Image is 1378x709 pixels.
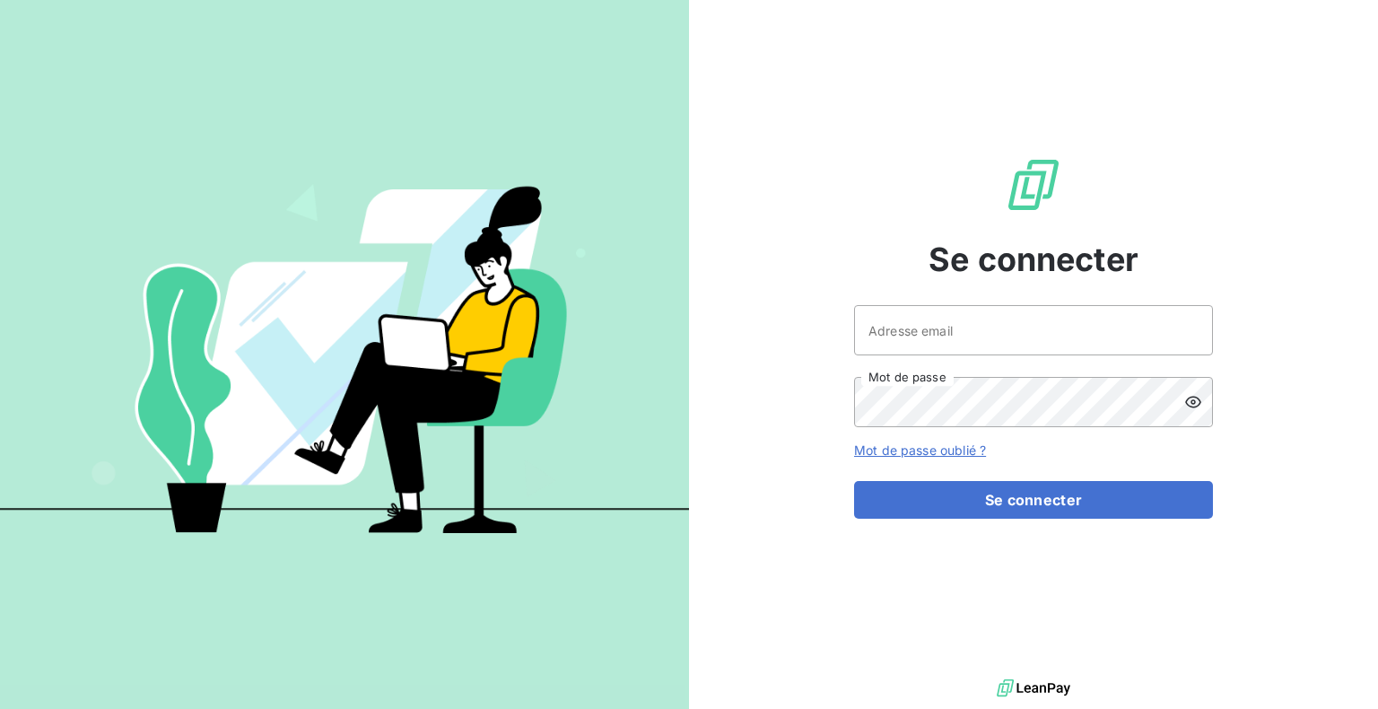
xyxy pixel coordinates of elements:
[854,481,1213,519] button: Se connecter
[1005,156,1062,214] img: Logo LeanPay
[854,442,986,458] a: Mot de passe oublié ?
[854,305,1213,355] input: placeholder
[929,235,1138,284] span: Se connecter
[997,675,1070,702] img: logo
